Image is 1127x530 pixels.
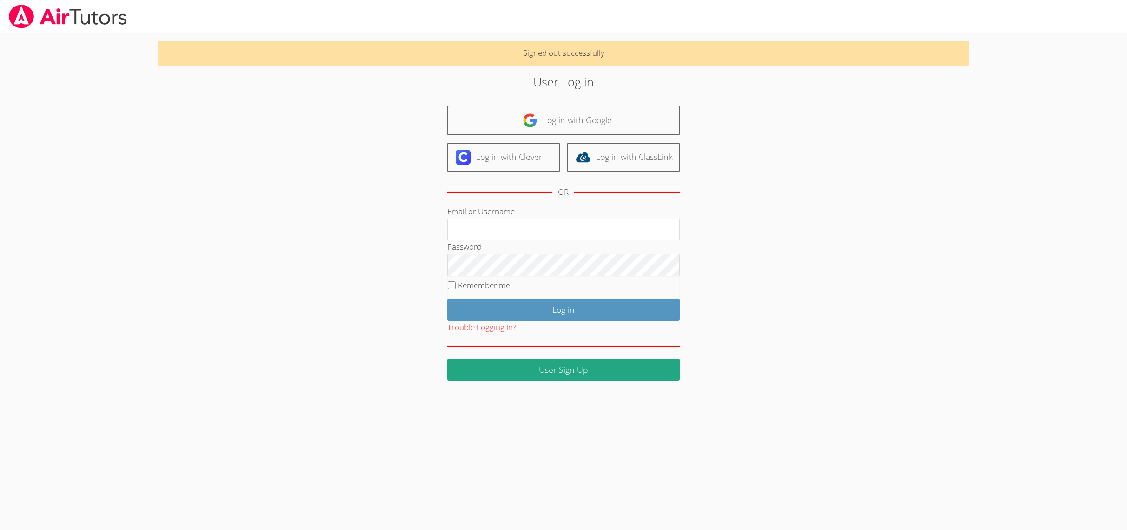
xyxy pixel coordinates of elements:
[447,359,680,381] a: User Sign Up
[447,206,515,217] label: Email or Username
[567,143,680,172] a: Log in with ClassLink
[8,5,128,28] img: airtutors_banner-c4298cdbf04f3fff15de1276eac7730deb9818008684d7c2e4769d2f7ddbe033.png
[158,41,969,66] p: Signed out successfully
[447,299,680,321] input: Log in
[447,143,560,172] a: Log in with Clever
[523,113,537,128] img: google-logo-50288ca7cdecda66e5e0955fdab243c47b7ad437acaf1139b6f446037453330a.svg
[458,280,510,291] label: Remember me
[558,185,569,199] div: OR
[259,73,868,91] h2: User Log in
[447,106,680,135] a: Log in with Google
[576,150,590,165] img: classlink-logo-d6bb404cc1216ec64c9a2012d9dc4662098be43eaf13dc465df04b49fa7ab582.svg
[447,321,516,334] button: Trouble Logging In?
[456,150,471,165] img: clever-logo-6eab21bc6e7a338710f1a6ff85c0baf02591cd810cc4098c63d3a4b26e2feb20.svg
[447,241,482,252] label: Password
